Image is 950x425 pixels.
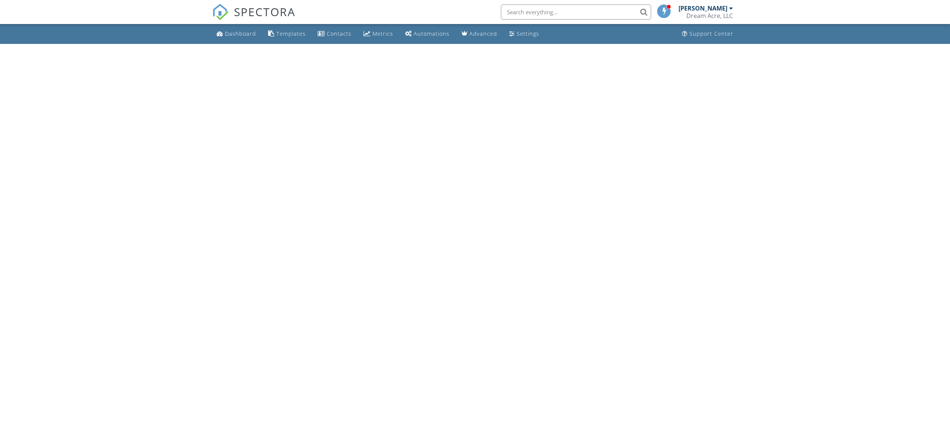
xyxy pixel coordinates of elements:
[679,5,727,12] div: [PERSON_NAME]
[265,27,309,41] a: Templates
[276,30,306,37] div: Templates
[372,30,393,37] div: Metrics
[469,30,497,37] div: Advanced
[414,30,449,37] div: Automations
[517,30,539,37] div: Settings
[315,27,354,41] a: Contacts
[327,30,351,37] div: Contacts
[234,4,296,20] span: SPECTORA
[686,12,733,20] div: Dream Acre, LLC
[679,27,736,41] a: Support Center
[689,30,733,37] div: Support Center
[214,27,259,41] a: Dashboard
[506,27,542,41] a: Settings
[212,10,296,26] a: SPECTORA
[212,4,229,20] img: The Best Home Inspection Software - Spectora
[501,5,651,20] input: Search everything...
[402,27,452,41] a: Automations (Basic)
[458,27,500,41] a: Advanced
[225,30,256,37] div: Dashboard
[360,27,396,41] a: Metrics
